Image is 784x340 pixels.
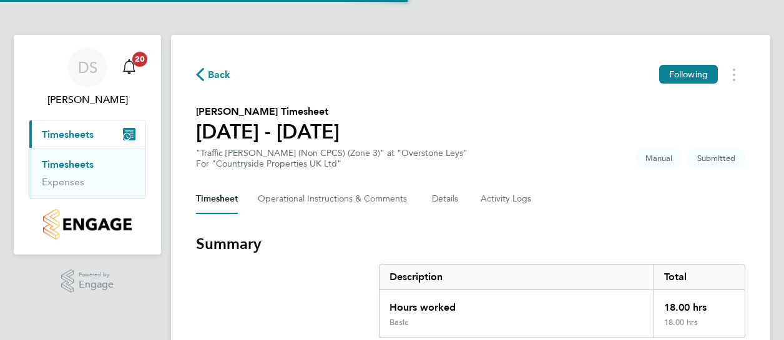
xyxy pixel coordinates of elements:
[379,264,745,338] div: Summary
[208,67,231,82] span: Back
[635,148,682,168] span: This timesheet was manually created.
[43,209,131,240] img: countryside-properties-logo-retina.png
[196,158,468,169] div: For "Countryside Properties UK Ltd"
[117,47,142,87] a: 20
[196,104,340,119] h2: [PERSON_NAME] Timesheet
[654,265,745,289] div: Total
[29,120,145,148] button: Timesheets
[432,184,461,214] button: Details
[29,92,146,107] span: Dan Savine
[79,270,114,280] span: Powered by
[196,234,745,254] h3: Summary
[196,148,468,169] div: "Traffic [PERSON_NAME] (Non CPCS) (Zone 3)" at "Overstone Leys"
[42,129,94,140] span: Timesheets
[380,290,654,318] div: Hours worked
[723,65,745,84] button: Timesheets Menu
[79,279,114,290] span: Engage
[654,290,745,318] div: 18.00 hrs
[196,119,340,144] h1: [DATE] - [DATE]
[78,59,97,75] span: DS
[196,67,231,82] button: Back
[29,209,146,240] a: Go to home page
[390,318,408,328] div: Basic
[42,176,84,188] a: Expenses
[669,69,708,80] span: Following
[659,65,718,84] button: Following
[380,265,654,289] div: Description
[29,148,145,198] div: Timesheets
[29,47,146,107] a: DS[PERSON_NAME]
[687,148,745,168] span: This timesheet is Submitted.
[132,52,147,67] span: 20
[654,318,745,338] div: 18.00 hrs
[196,184,238,214] button: Timesheet
[42,158,94,170] a: Timesheets
[258,184,412,214] button: Operational Instructions & Comments
[14,35,161,255] nav: Main navigation
[61,270,114,293] a: Powered byEngage
[481,184,533,214] button: Activity Logs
